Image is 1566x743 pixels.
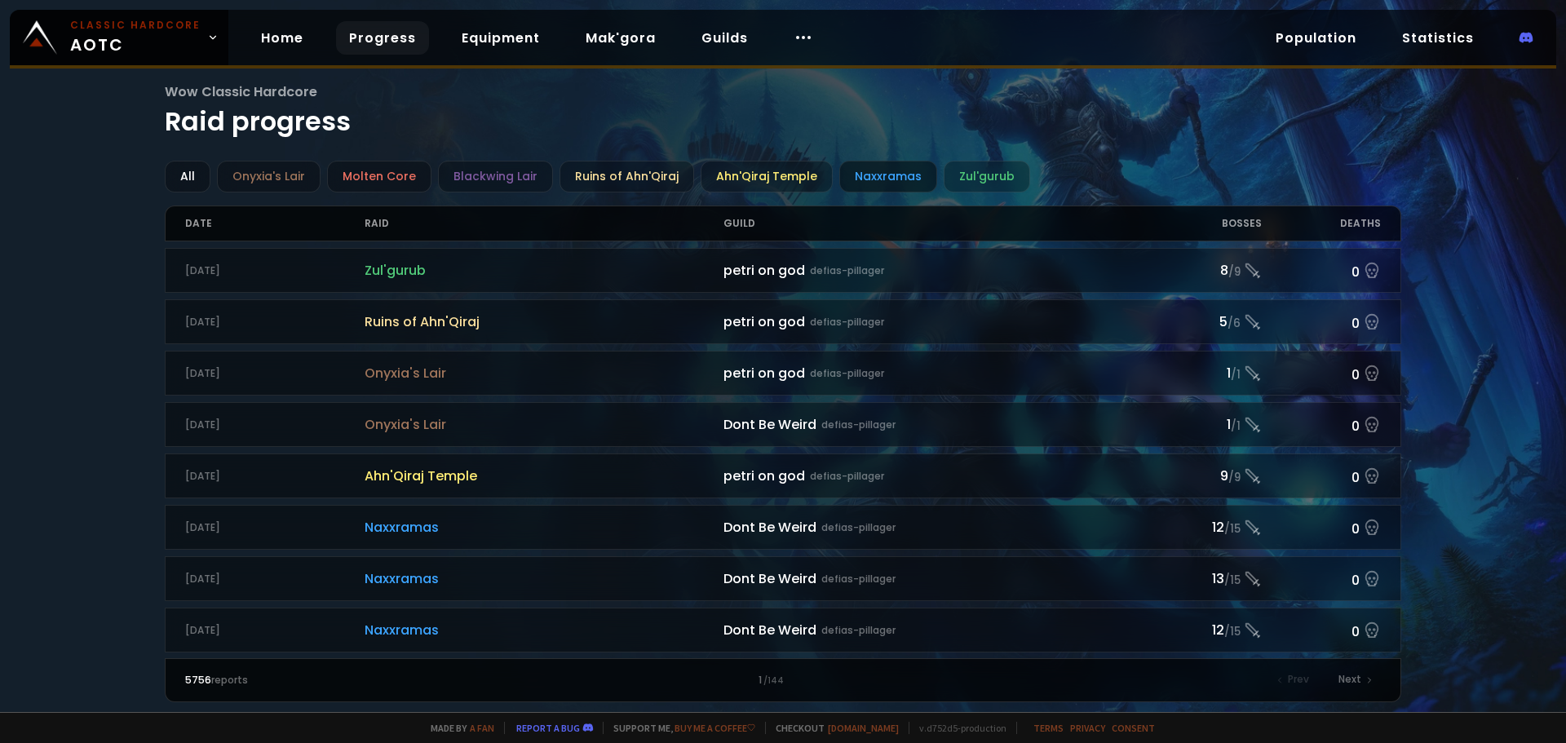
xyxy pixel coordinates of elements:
div: [DATE] [185,418,365,432]
a: Terms [1033,722,1064,734]
a: [DATE]NaxxramasDont Be Weirddefias-pillager12/150 [165,608,1402,652]
a: Guilds [688,21,761,55]
a: [DOMAIN_NAME] [828,722,899,734]
a: [DATE]Onyxia's Lairpetri on goddefias-pillager1/10 [165,351,1402,396]
div: All [165,161,210,192]
div: Dont Be Weird [723,620,1142,640]
div: 8 [1142,260,1262,281]
small: / 15 [1224,624,1241,640]
small: / 6 [1228,316,1241,332]
small: / 15 [1224,521,1241,537]
div: [DATE] [185,520,365,535]
div: Zul'gurub [944,161,1030,192]
div: Blackwing Lair [438,161,553,192]
a: Consent [1112,722,1155,734]
span: Onyxia's Lair [365,363,723,383]
small: / 15 [1224,573,1241,589]
div: Dont Be Weird [723,517,1142,537]
div: 13 [1142,568,1262,589]
span: Made by [421,722,494,734]
span: Onyxia's Lair [365,414,723,435]
span: v. d752d5 - production [909,722,1006,734]
span: Support me, [603,722,755,734]
a: [DATE]NaxxramasDont Be Weirddefias-pillager12/150 [165,505,1402,550]
div: 0 [1262,413,1382,436]
div: [DATE] [185,469,365,484]
span: Naxxramas [365,517,723,537]
small: Classic Hardcore [70,18,201,33]
div: Molten Core [327,161,431,192]
div: Date [185,206,365,241]
small: defias-pillager [810,315,884,329]
div: [DATE] [185,263,365,278]
a: Privacy [1070,722,1105,734]
a: Mak'gora [573,21,669,55]
span: Naxxramas [365,568,723,589]
h1: Raid progress [165,82,1402,141]
span: Zul'gurub [365,260,723,281]
div: 5 [1142,312,1262,332]
span: Ruins of Ahn'Qiraj [365,312,723,332]
small: defias-pillager [810,263,884,278]
a: [DATE]NaxxramasDont Be Weirddefias-pillager13/150 [165,556,1402,601]
a: Classic HardcoreAOTC [10,10,228,65]
small: / 1 [1231,418,1241,435]
small: / 9 [1228,470,1241,486]
small: defias-pillager [821,623,896,638]
small: defias-pillager [821,572,896,586]
a: a fan [470,722,494,734]
div: reports [185,673,484,688]
div: 0 [1262,515,1382,539]
div: Guild [723,206,1142,241]
div: Bosses [1142,206,1262,241]
div: 9 [1142,466,1262,486]
a: Buy me a coffee [675,722,755,734]
small: / 9 [1228,264,1241,281]
div: Next [1329,669,1381,692]
div: 12 [1142,517,1262,537]
div: 0 [1262,567,1382,590]
a: Progress [336,21,429,55]
div: Onyxia's Lair [217,161,321,192]
a: Statistics [1389,21,1487,55]
div: [DATE] [185,623,365,638]
a: Report a bug [516,722,580,734]
a: [DATE]Ahn'Qiraj Templepetri on goddefias-pillager9/90 [165,453,1402,498]
div: 1 [484,673,1082,688]
div: Raid [365,206,723,241]
small: defias-pillager [821,520,896,535]
div: Ahn'Qiraj Temple [701,161,833,192]
a: [DATE]Ruins of Ahn'Qirajpetri on goddefias-pillager5/60 [165,299,1402,344]
div: 1 [1142,363,1262,383]
span: Wow Classic Hardcore [165,82,1402,102]
span: Ahn'Qiraj Temple [365,466,723,486]
small: defias-pillager [810,366,884,381]
div: 0 [1262,464,1382,488]
div: Ruins of Ahn'Qiraj [560,161,694,192]
div: 0 [1262,618,1382,642]
a: Equipment [449,21,553,55]
a: [DATE]Zul'gurubpetri on goddefias-pillager8/90 [165,248,1402,293]
div: petri on god [723,260,1142,281]
a: Population [1263,21,1369,55]
small: defias-pillager [821,418,896,432]
div: Deaths [1262,206,1382,241]
a: Home [248,21,316,55]
div: 0 [1262,259,1382,282]
span: Naxxramas [365,620,723,640]
div: 12 [1142,620,1262,640]
span: 5756 [185,673,211,687]
small: / 144 [763,674,784,688]
div: [DATE] [185,366,365,381]
div: petri on god [723,363,1142,383]
div: 1 [1142,414,1262,435]
div: Prev [1268,669,1319,692]
div: [DATE] [185,315,365,329]
span: Checkout [765,722,899,734]
div: petri on god [723,466,1142,486]
a: [DATE]Onyxia's LairDont Be Weirddefias-pillager1/10 [165,402,1402,447]
div: Dont Be Weird [723,568,1142,589]
span: AOTC [70,18,201,57]
div: 0 [1262,310,1382,334]
div: petri on god [723,312,1142,332]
